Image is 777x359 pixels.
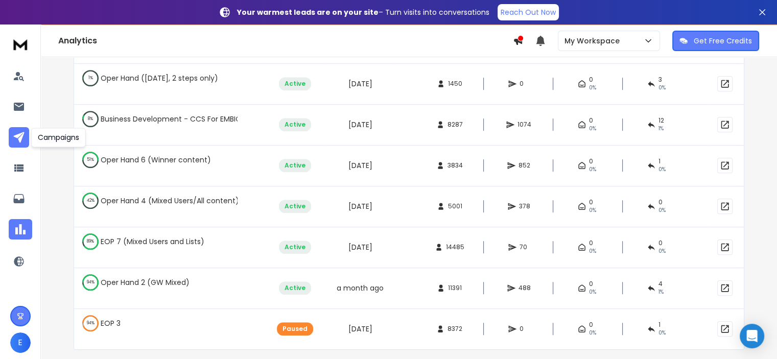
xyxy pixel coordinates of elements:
[589,76,593,84] span: 0
[74,186,238,215] td: Oper Hand 4 (Mixed Users/All content)
[589,206,596,214] span: 0%
[237,7,379,17] strong: Your warmest leads are on your site
[519,284,531,292] span: 488
[279,281,311,295] div: Active
[87,236,94,247] p: 89 %
[519,161,530,170] span: 852
[74,146,238,174] td: Oper Hand 6 (Winner content)
[448,284,462,292] span: 11391
[448,325,462,333] span: 8372
[658,157,661,165] span: 1
[88,73,93,83] p: 1 %
[672,31,759,51] button: Get Free Credits
[658,76,662,84] span: 3
[448,161,463,170] span: 3834
[658,206,666,214] span: 0 %
[279,200,311,213] div: Active
[658,288,664,296] span: 1 %
[323,186,395,227] td: [DATE]
[658,321,661,329] span: 1
[58,35,513,47] h1: Analytics
[74,105,238,133] td: Business Development - CCS For EMBIOS
[519,202,530,210] span: 378
[589,247,596,255] span: 0%
[323,104,395,145] td: [DATE]
[589,239,593,247] span: 0
[520,325,530,333] span: 0
[446,243,464,251] span: 14485
[658,198,663,206] span: 0
[658,84,666,92] span: 0%
[277,322,313,336] div: Paused
[74,309,238,338] td: EOP 3
[501,7,556,17] p: Reach Out Now
[658,165,666,174] span: 0 %
[279,77,311,90] div: Active
[87,318,95,328] p: 94 %
[589,116,593,125] span: 0
[323,308,395,349] td: [DATE]
[589,288,596,296] span: 0%
[323,268,395,308] td: a month ago
[498,4,559,20] a: Reach Out Now
[658,280,663,288] span: 4
[323,227,395,268] td: [DATE]
[658,116,664,125] span: 12
[589,321,593,329] span: 0
[237,7,489,17] p: – Turn visits into conversations
[740,324,764,348] div: Open Intercom Messenger
[31,128,86,147] div: Campaigns
[74,268,238,297] td: Oper Hand 2 (GW Mixed)
[279,159,311,172] div: Active
[10,332,31,353] button: E
[520,243,530,251] span: 70
[520,80,530,88] span: 0
[589,84,596,92] span: 0%
[589,125,596,133] span: 0%
[589,329,596,337] span: 0%
[74,227,238,256] td: EOP 7 (Mixed Users and Lists)
[323,145,395,186] td: [DATE]
[589,165,596,174] span: 0%
[10,35,31,54] img: logo
[589,157,593,165] span: 0
[74,64,238,92] td: Oper Hand ([DATE], 2 steps only)
[564,36,624,46] p: My Workspace
[589,280,593,288] span: 0
[517,121,531,129] span: 1074
[448,121,463,129] span: 8287
[694,36,752,46] p: Get Free Credits
[87,277,95,288] p: 94 %
[448,202,462,210] span: 5001
[279,118,311,131] div: Active
[88,114,93,124] p: 8 %
[279,241,311,254] div: Active
[323,63,395,104] td: [DATE]
[87,155,94,165] p: 51 %
[589,198,593,206] span: 0
[658,247,666,255] span: 0 %
[658,239,663,247] span: 0
[658,329,666,337] span: 0%
[658,125,664,133] span: 1 %
[87,196,95,206] p: 42 %
[448,80,462,88] span: 1450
